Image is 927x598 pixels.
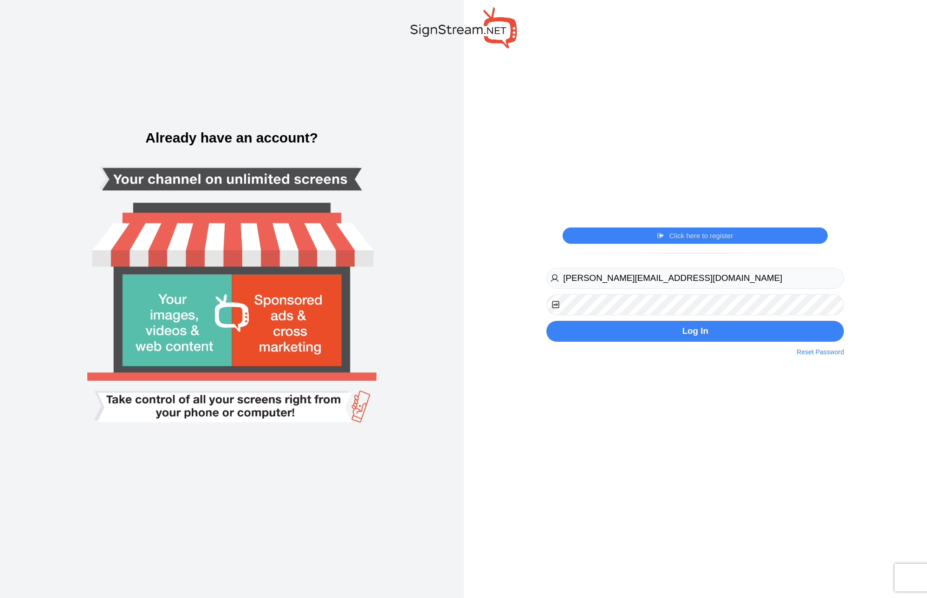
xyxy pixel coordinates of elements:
[410,7,517,48] img: SignStream.NET
[9,131,454,145] h3: Already have an account?
[546,268,844,289] input: Username
[657,231,733,240] a: Click here to register
[546,321,844,342] button: Log In
[54,101,410,497] img: Smart tv login
[719,225,927,598] iframe: Chat Widget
